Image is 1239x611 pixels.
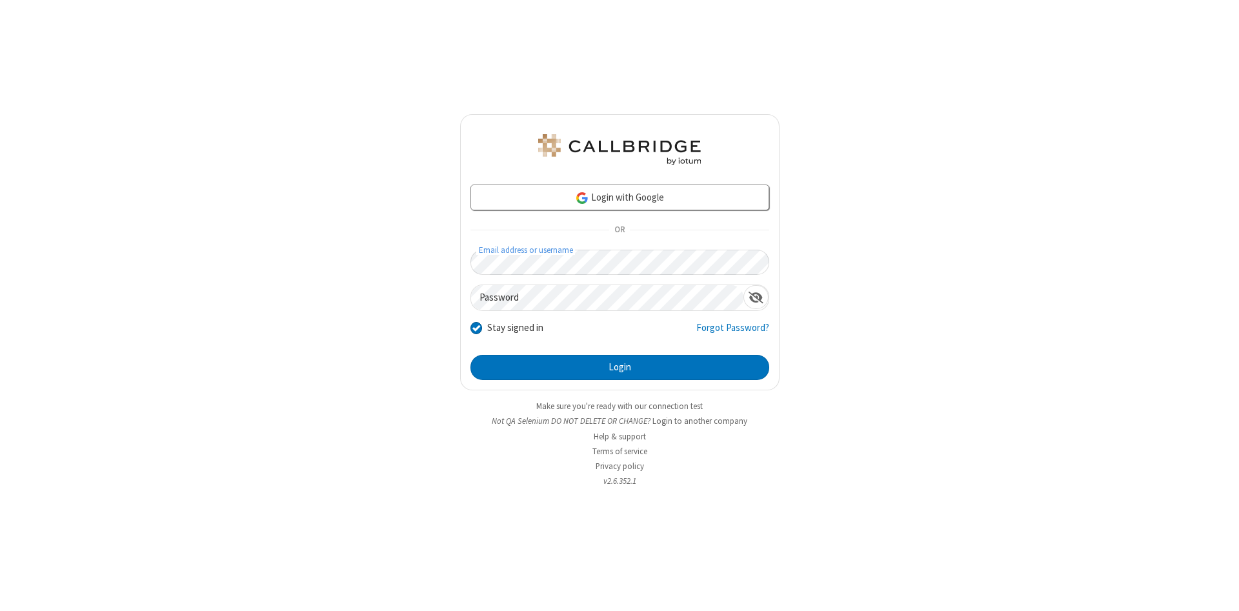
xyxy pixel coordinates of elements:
a: Privacy policy [596,461,644,472]
button: Login [470,355,769,381]
button: Login to another company [652,415,747,427]
div: Show password [743,285,769,309]
img: QA Selenium DO NOT DELETE OR CHANGE [536,134,703,165]
span: OR [609,221,630,239]
a: Terms of service [592,446,647,457]
a: Make sure you're ready with our connection test [536,401,703,412]
li: Not QA Selenium DO NOT DELETE OR CHANGE? [460,415,780,427]
label: Stay signed in [487,321,543,336]
input: Email address or username [470,250,769,275]
a: Login with Google [470,185,769,210]
a: Help & support [594,431,646,442]
li: v2.6.352.1 [460,475,780,487]
img: google-icon.png [575,191,589,205]
a: Forgot Password? [696,321,769,345]
input: Password [471,285,743,310]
